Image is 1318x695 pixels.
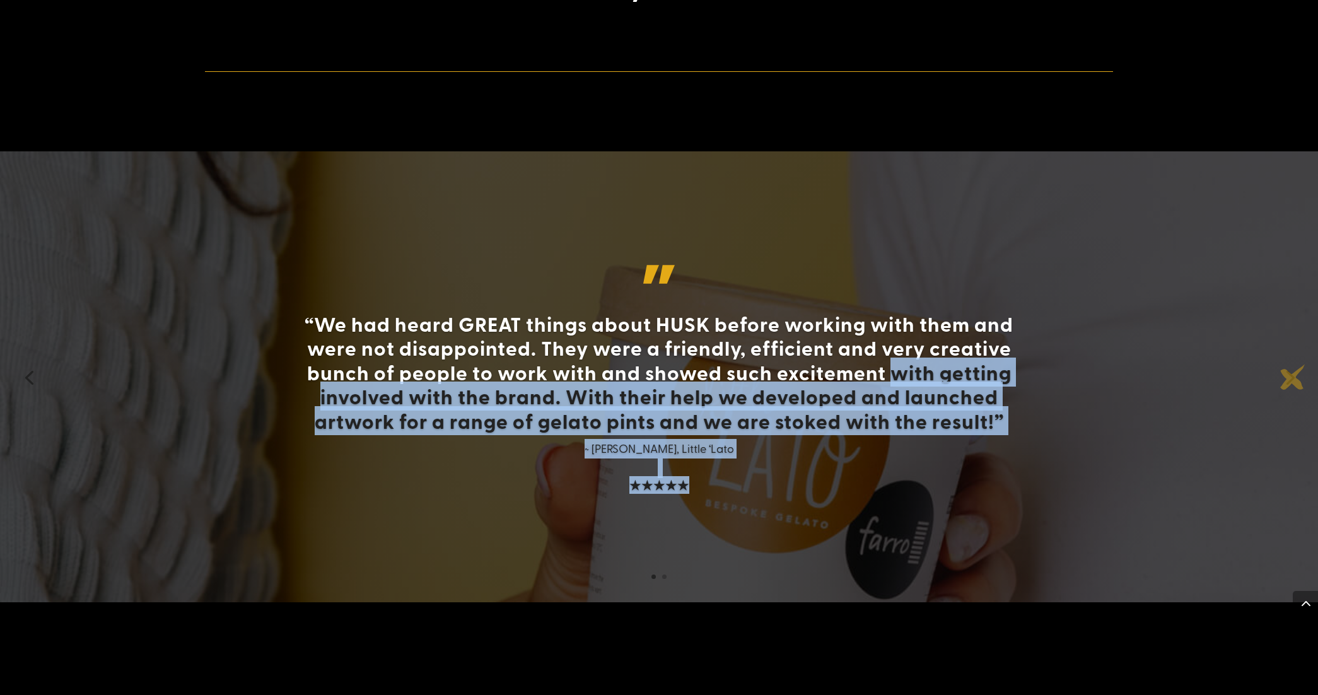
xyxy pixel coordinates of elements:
a: 2 [662,575,667,579]
h4: “We had heard GREAT things about HUSK before working with them and were not disappointed. They we... [288,312,1030,439]
p: ~ [PERSON_NAME], Little ‘Lato [288,439,1030,477]
a: 1 [651,575,656,579]
span: ★★★★★ [629,476,689,494]
img: quote mark [639,254,679,295]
